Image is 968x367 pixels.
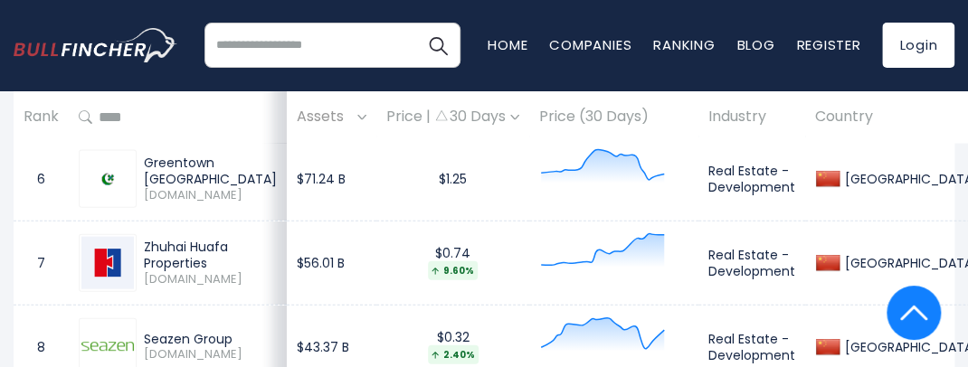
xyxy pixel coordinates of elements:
[144,331,277,347] div: Seazen Group
[698,221,805,305] td: Real Estate - Development
[736,35,774,54] a: Blog
[428,345,479,364] div: 2.40%
[144,155,277,187] div: Greentown [GEOGRAPHIC_DATA]
[698,90,805,144] th: Industry
[14,136,69,221] td: 6
[14,28,204,62] a: Go to homepage
[428,261,478,280] div: 9.60%
[144,188,277,203] span: [DOMAIN_NAME]
[698,136,805,221] td: Real Estate - Development
[297,103,353,131] span: Assets
[386,329,519,364] div: $0.32
[386,245,519,280] div: $0.74
[144,239,277,271] div: Zhuhai Huafa Properties
[14,90,69,144] th: Rank
[144,272,277,287] span: [DOMAIN_NAME]
[529,90,698,144] th: Price (30 Days)
[100,172,115,186] img: 3900.HK.png
[386,108,519,127] div: Price | 30 Days
[144,347,277,362] span: [DOMAIN_NAME]
[287,221,376,305] td: $56.01 B
[81,237,134,289] img: 600325.SS.png
[14,28,177,62] img: bullfincher logo
[653,35,715,54] a: Ranking
[549,35,631,54] a: Companies
[882,23,954,68] a: Login
[386,171,519,187] div: $1.25
[488,35,527,54] a: Home
[796,35,860,54] a: Register
[415,23,460,68] button: Search
[287,136,376,221] td: $71.24 B
[14,221,69,305] td: 7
